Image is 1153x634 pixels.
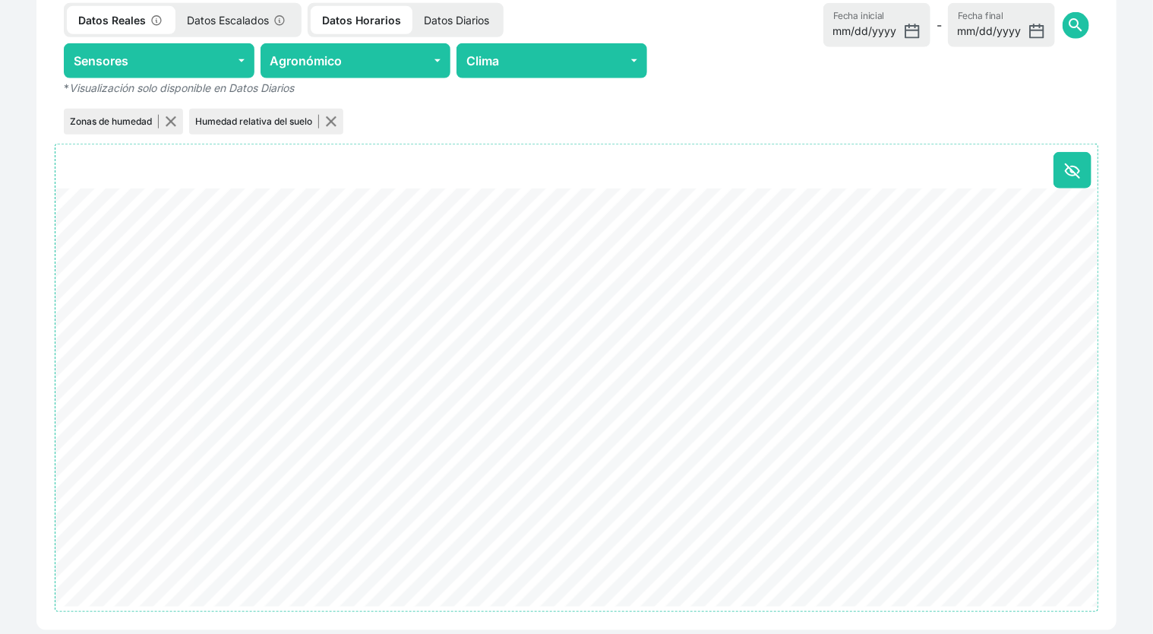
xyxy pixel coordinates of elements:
button: Agronómico [261,43,451,78]
p: Datos Escalados [175,6,299,34]
p: Datos Diarios [412,6,501,34]
p: Humedad relativa del suelo [195,115,319,128]
button: Sensores [64,43,254,78]
span: search [1067,16,1085,34]
p: Datos Reales [67,6,175,34]
ejs-chart: . Syncfusion interactive chart. [55,189,1098,611]
p: Zonas de humedad [70,115,159,128]
span: - [937,16,942,34]
em: Visualización solo disponible en Datos Diarios [69,81,294,94]
button: Clima [456,43,647,78]
button: search [1063,12,1089,39]
p: Datos Horarios [311,6,412,34]
button: Ocultar todo [1053,152,1091,189]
